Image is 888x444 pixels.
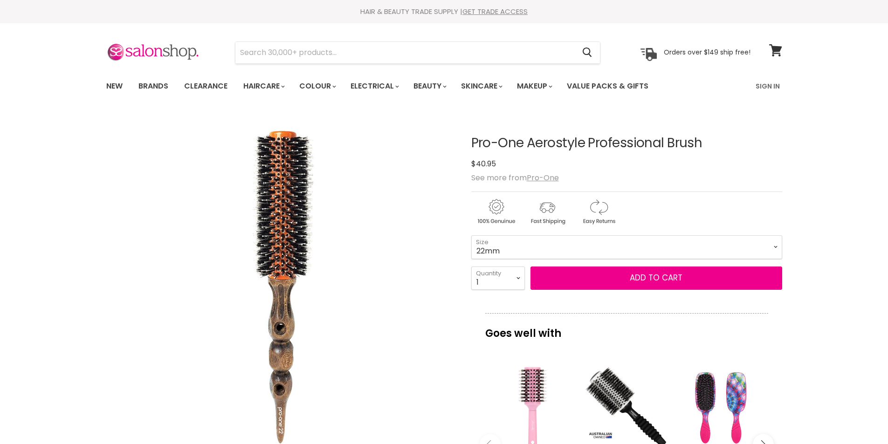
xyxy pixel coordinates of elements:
[292,76,342,96] a: Colour
[630,272,682,283] span: Add to cart
[471,172,559,183] span: See more from
[510,76,558,96] a: Makeup
[527,172,559,183] a: Pro-One
[177,76,234,96] a: Clearance
[574,198,623,226] img: returns.gif
[471,198,521,226] img: genuine.gif
[235,41,600,64] form: Product
[750,76,785,96] a: Sign In
[406,76,452,96] a: Beauty
[560,76,655,96] a: Value Packs & Gifts
[841,400,879,435] iframe: Gorgias live chat messenger
[95,73,794,100] nav: Main
[99,76,130,96] a: New
[485,313,768,344] p: Goes well with
[344,76,405,96] a: Electrical
[471,158,496,169] span: $40.95
[664,48,750,56] p: Orders over $149 ship free!
[95,7,794,16] div: HAIR & BEAUTY TRADE SUPPLY |
[131,76,175,96] a: Brands
[575,42,600,63] button: Search
[471,266,525,290] select: Quantity
[235,42,575,63] input: Search
[462,7,528,16] a: GET TRADE ACCESS
[471,136,782,150] h1: Pro-One Aerostyle Professional Brush
[99,73,703,100] ul: Main menu
[530,266,782,290] button: Add to cart
[454,76,508,96] a: Skincare
[523,198,572,226] img: shipping.gif
[236,76,290,96] a: Haircare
